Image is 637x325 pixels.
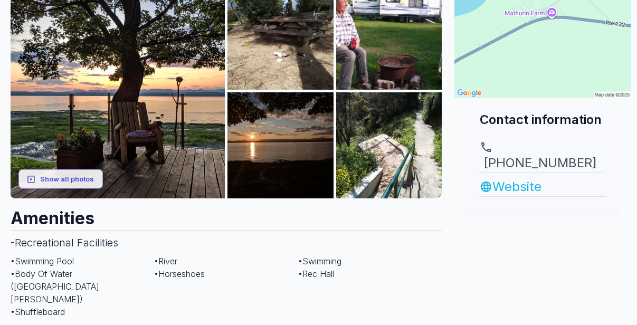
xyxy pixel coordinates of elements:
[11,198,442,230] h2: Amenities
[227,92,334,198] img: AAcXr8rNzjxBzVrgDIoigJ44qCr7kM6RbvZZdSn2fC7zmN845OR2erlbrzV2De86NHEuaCQEfA6exOk44A7cXlxyE87vNpFtV...
[11,269,99,304] span: • Body Of Water ([GEOGRAPHIC_DATA][PERSON_NAME])
[298,269,334,279] span: • Rec Hall
[336,92,442,198] img: AAcXr8pgEf0LRloINMKF0_VADYdXIMySr-uDK24tsU_4h8CbioA8_n1iMv33mW5hcGq-Wy1VST2Nv4x-JWdfBJvx1xAoVco2z...
[480,177,605,196] a: Website
[480,141,605,173] a: [PHONE_NUMBER]
[154,269,205,279] span: • Horseshoes
[11,307,65,317] span: • Shuffleboard
[298,256,341,266] span: • Swimming
[18,169,103,189] button: Show all photos
[11,230,442,255] h3: - Recreational Facilities
[480,111,605,128] h2: Contact information
[154,256,177,266] span: • River
[11,256,74,266] span: • Swimming Pool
